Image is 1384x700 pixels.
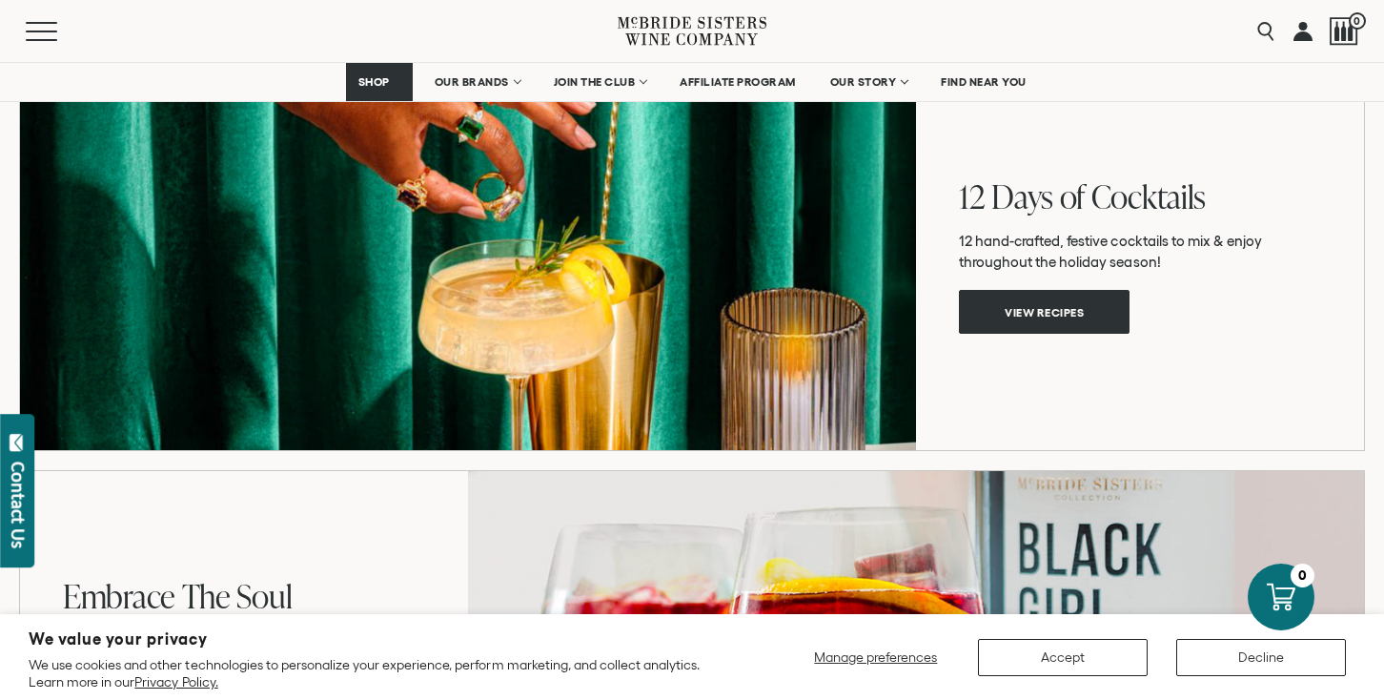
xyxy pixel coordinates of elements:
span: OUR STORY [830,75,897,89]
span: AFFILIATE PROGRAM [680,75,796,89]
a: SHOP [346,63,413,101]
a: JOIN THE CLUB [541,63,659,101]
span: 0 [1349,12,1366,30]
p: We use cookies and other technologies to personalize your experience, perform marketing, and coll... [29,656,736,690]
a: Privacy Policy. [134,674,217,690]
button: Manage preferences [803,639,949,676]
div: 0 [1291,564,1314,587]
span: of [1060,174,1085,218]
a: OUR BRANDS [422,63,532,101]
button: View recipes [959,290,1130,334]
span: The [182,573,231,618]
span: JOIN THE CLUB [554,75,636,89]
span: 12 [959,174,985,218]
span: Soul [236,573,292,618]
a: 12 Days of Cocktails 12 hand-crafted, festive cocktails to mix & enjoy throughout the holiday sea... [19,60,1365,451]
span: View recipes [971,294,1117,331]
a: OUR STORY [818,63,920,101]
a: FIND NEAR YOU [928,63,1039,101]
span: Cocktails [1091,174,1206,218]
button: Mobile Menu Trigger [26,22,94,41]
span: OUR BRANDS [435,75,509,89]
div: Contact Us [9,462,28,548]
span: Embrace [63,573,175,618]
button: Decline [1176,639,1346,676]
button: Accept [978,639,1148,676]
p: 12 hand-crafted, festive cocktails to mix & enjoy throughout the holiday season! [959,231,1321,273]
a: AFFILIATE PROGRAM [667,63,808,101]
span: Days [991,174,1053,218]
span: SHOP [358,75,391,89]
span: Manage preferences [814,649,937,665]
span: FIND NEAR YOU [941,75,1027,89]
h2: We value your privacy [29,631,736,648]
